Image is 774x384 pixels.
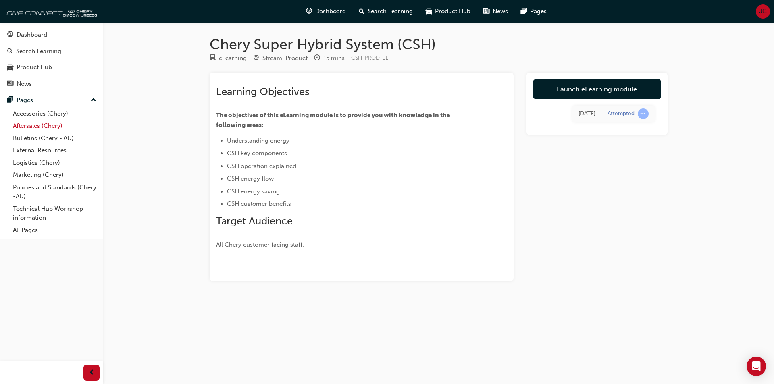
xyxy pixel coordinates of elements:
a: External Resources [10,144,100,157]
span: All Chery customer facing staff. [216,241,304,248]
img: oneconnect [4,3,97,19]
span: The objectives of this eLearning module is to provide you with knowledge in the following areas: [216,112,451,129]
span: guage-icon [306,6,312,17]
a: All Pages [10,224,100,237]
span: CSH energy flow [227,175,274,182]
div: 15 mins [323,54,345,63]
span: News [493,7,508,16]
span: prev-icon [89,368,95,378]
a: Aftersales (Chery) [10,120,100,132]
span: Product Hub [435,7,470,16]
div: Pages [17,95,33,105]
span: search-icon [7,48,13,55]
span: CSH customer benefits [227,200,291,208]
span: Search Learning [368,7,413,16]
a: Launch eLearning module [533,79,661,99]
a: search-iconSearch Learning [352,3,419,20]
button: Pages [3,93,100,108]
span: pages-icon [7,97,13,104]
a: Technical Hub Workshop information [10,203,100,224]
a: News [3,77,100,91]
span: pages-icon [521,6,527,17]
div: Search Learning [16,47,61,56]
div: Dashboard [17,30,47,39]
div: Stream: Product [262,54,308,63]
a: Dashboard [3,27,100,42]
div: Stream [253,53,308,63]
button: DashboardSearch LearningProduct HubNews [3,26,100,93]
a: news-iconNews [477,3,514,20]
span: car-icon [426,6,432,17]
span: news-icon [7,81,13,88]
span: Learning resource code [351,54,388,61]
span: Pages [530,7,547,16]
span: learningResourceType_ELEARNING-icon [210,55,216,62]
div: eLearning [219,54,247,63]
span: CSH energy saving [227,188,280,195]
a: car-iconProduct Hub [419,3,477,20]
a: Bulletins (Chery - AU) [10,132,100,145]
div: Duration [314,53,345,63]
div: Type [210,53,247,63]
span: Understanding energy [227,137,289,144]
span: JC [759,7,767,16]
a: pages-iconPages [514,3,553,20]
a: Policies and Standards (Chery -AU) [10,181,100,203]
span: target-icon [253,55,259,62]
h1: Chery Super Hybrid System (CSH) [210,35,668,53]
a: Marketing (Chery) [10,169,100,181]
span: learningRecordVerb_ATTEMPT-icon [638,108,649,119]
span: up-icon [91,95,96,106]
span: car-icon [7,64,13,71]
span: news-icon [483,6,489,17]
button: JC [756,4,770,19]
span: CSH operation explained [227,162,296,170]
a: Search Learning [3,44,100,59]
span: Learning Objectives [216,85,309,98]
a: guage-iconDashboard [300,3,352,20]
span: guage-icon [7,31,13,39]
span: Dashboard [315,7,346,16]
div: Product Hub [17,63,52,72]
a: Accessories (Chery) [10,108,100,120]
span: CSH key components [227,149,287,157]
span: Target Audience [216,215,293,227]
div: Attempted [608,110,635,118]
span: search-icon [359,6,364,17]
div: Open Intercom Messenger [747,357,766,376]
a: Product Hub [3,60,100,75]
div: News [17,79,32,89]
div: Mon Jul 07 2025 12:13:59 GMT+1000 (Australian Eastern Standard Time) [578,109,595,118]
span: clock-icon [314,55,320,62]
a: Logistics (Chery) [10,157,100,169]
